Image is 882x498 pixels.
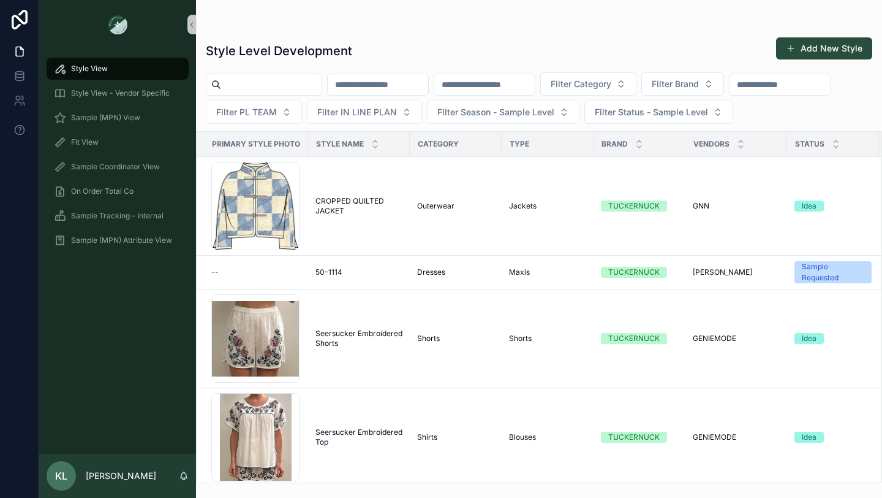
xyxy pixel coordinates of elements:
[608,201,660,212] div: TUCKERNUCK
[315,267,402,277] a: 50-1114
[315,196,402,216] a: CROPPED QUILTED JACKET
[794,261,872,283] a: Sample Requested
[315,267,342,277] span: 50-1114
[601,139,628,149] span: Brand
[776,37,872,59] button: Add New Style
[608,333,660,344] div: TUCKERNUCK
[608,432,660,443] div: TUCKERNUCK
[47,58,189,80] a: Style View
[47,82,189,104] a: Style View - Vendor Specific
[418,139,459,149] span: Category
[417,267,494,277] a: Dresses
[794,333,872,344] a: Idea
[540,72,636,96] button: Select Button
[510,139,529,149] span: Type
[608,267,660,278] div: TUCKERNUCK
[652,78,699,90] span: Filter Brand
[315,329,402,348] a: Seersucker Embroidered Shorts
[509,432,536,442] span: Blouses
[417,334,440,343] span: Shorts
[693,267,752,277] span: [PERSON_NAME]
[509,432,586,442] a: Blouses
[315,427,402,447] a: Seersucker Embroidered Top
[211,267,301,277] a: --
[427,101,579,124] button: Select Button
[47,205,189,227] a: Sample Tracking - Internal
[802,201,816,212] div: Idea
[802,333,816,344] div: Idea
[802,261,864,283] div: Sample Requested
[601,333,678,344] a: TUCKERNUCK
[693,267,780,277] a: [PERSON_NAME]
[509,334,586,343] a: Shorts
[71,162,160,172] span: Sample Coordinator View
[417,201,454,211] span: Outerwear
[317,106,397,118] span: Filter IN LINE PLAN
[212,139,300,149] span: Primary Style Photo
[641,72,724,96] button: Select Button
[551,78,611,90] span: Filter Category
[417,432,494,442] a: Shirts
[437,106,554,118] span: Filter Season - Sample Level
[86,470,156,482] p: [PERSON_NAME]
[71,64,108,74] span: Style View
[693,334,780,343] a: GENIEMODE
[55,469,67,483] span: KL
[211,267,219,277] span: --
[601,201,678,212] a: TUCKERNUCK
[47,229,189,251] a: Sample (MPN) Attribute View
[47,156,189,178] a: Sample Coordinator View
[417,201,494,211] a: Outerwear
[693,334,736,343] span: GENIEMODE
[601,267,678,278] a: TUCKERNUCK
[584,101,733,124] button: Select Button
[71,88,170,98] span: Style View - Vendor Specific
[509,201,586,211] a: Jackets
[693,139,729,149] span: Vendors
[693,201,780,211] a: GNN
[47,131,189,153] a: Fit View
[794,432,872,443] a: Idea
[71,113,140,123] span: Sample (MPN) View
[307,101,422,124] button: Select Button
[802,432,816,443] div: Idea
[47,107,189,129] a: Sample (MPN) View
[206,42,352,59] h1: Style Level Development
[108,15,127,34] img: App logo
[693,201,709,211] span: GNN
[794,201,872,212] a: Idea
[417,267,445,277] span: Dresses
[509,201,537,211] span: Jackets
[417,334,494,343] a: Shorts
[39,49,196,267] div: scrollable content
[693,432,780,442] a: GENIEMODE
[71,186,134,196] span: On Order Total Co
[693,432,736,442] span: GENIEMODE
[601,432,678,443] a: TUCKERNUCK
[206,101,302,124] button: Select Button
[47,180,189,202] a: On Order Total Co
[71,236,172,245] span: Sample (MPN) Attribute View
[417,432,437,442] span: Shirts
[71,211,164,221] span: Sample Tracking - Internal
[509,334,532,343] span: Shorts
[216,106,277,118] span: Filter PL TEAM
[71,137,99,147] span: Fit View
[795,139,824,149] span: Status
[316,139,364,149] span: Style Name
[509,267,530,277] span: Maxis
[509,267,586,277] a: Maxis
[595,106,708,118] span: Filter Status - Sample Level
